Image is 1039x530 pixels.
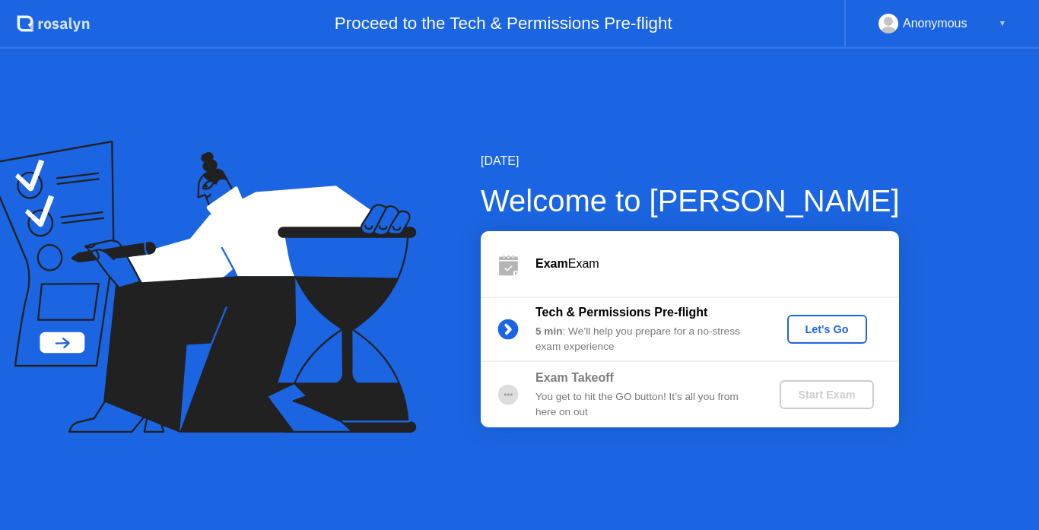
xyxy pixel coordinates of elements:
[787,315,867,344] button: Let's Go
[793,323,861,335] div: Let's Go
[999,14,1006,33] div: ▼
[481,152,900,170] div: [DATE]
[780,380,873,409] button: Start Exam
[535,255,899,273] div: Exam
[786,389,867,401] div: Start Exam
[535,389,755,421] div: You get to hit the GO button! It’s all you from here on out
[535,324,755,355] div: : We’ll help you prepare for a no-stress exam experience
[535,371,614,384] b: Exam Takeoff
[535,306,707,319] b: Tech & Permissions Pre-flight
[481,178,900,224] div: Welcome to [PERSON_NAME]
[903,14,968,33] div: Anonymous
[535,325,563,337] b: 5 min
[535,257,568,270] b: Exam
